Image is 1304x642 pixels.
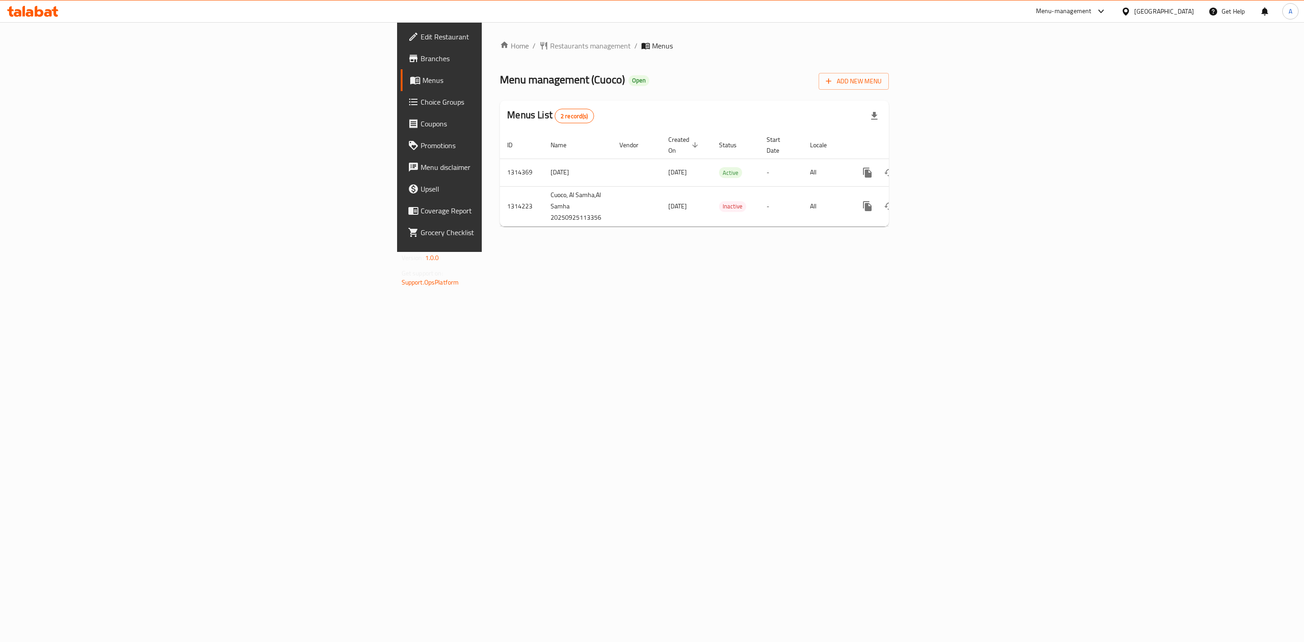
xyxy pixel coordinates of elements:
[401,156,615,178] a: Menu disclaimer
[619,140,650,150] span: Vendor
[1289,6,1292,16] span: A
[555,112,594,121] span: 2 record(s)
[402,276,459,288] a: Support.OpsPlatform
[421,118,608,129] span: Coupons
[719,201,746,212] span: Inactive
[507,140,524,150] span: ID
[857,162,878,183] button: more
[668,166,687,178] span: [DATE]
[810,140,839,150] span: Locale
[401,135,615,156] a: Promotions
[759,159,803,186] td: -
[401,222,615,243] a: Grocery Checklist
[767,134,792,156] span: Start Date
[422,75,608,86] span: Menus
[803,186,849,226] td: All
[719,168,742,178] span: Active
[819,73,889,90] button: Add New Menu
[421,205,608,216] span: Coverage Report
[628,77,649,84] span: Open
[401,69,615,91] a: Menus
[668,134,701,156] span: Created On
[555,109,594,123] div: Total records count
[421,53,608,64] span: Branches
[628,75,649,86] div: Open
[1134,6,1194,16] div: [GEOGRAPHIC_DATA]
[421,97,608,107] span: Choice Groups
[863,105,885,127] div: Export file
[402,252,424,264] span: Version:
[634,40,638,51] li: /
[401,91,615,113] a: Choice Groups
[759,186,803,226] td: -
[719,167,742,178] div: Active
[803,159,849,186] td: All
[421,31,608,42] span: Edit Restaurant
[668,200,687,212] span: [DATE]
[401,200,615,222] a: Coverage Report
[507,108,594,123] h2: Menus List
[849,131,951,159] th: Actions
[878,162,900,183] button: Change Status
[421,227,608,238] span: Grocery Checklist
[857,195,878,217] button: more
[421,140,608,151] span: Promotions
[402,267,443,279] span: Get support on:
[401,26,615,48] a: Edit Restaurant
[1036,6,1092,17] div: Menu-management
[421,183,608,194] span: Upsell
[425,252,439,264] span: 1.0.0
[878,195,900,217] button: Change Status
[551,140,578,150] span: Name
[652,40,673,51] span: Menus
[500,131,951,227] table: enhanced table
[401,48,615,69] a: Branches
[401,113,615,135] a: Coupons
[826,76,882,87] span: Add New Menu
[401,178,615,200] a: Upsell
[500,40,889,51] nav: breadcrumb
[719,140,748,150] span: Status
[421,162,608,173] span: Menu disclaimer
